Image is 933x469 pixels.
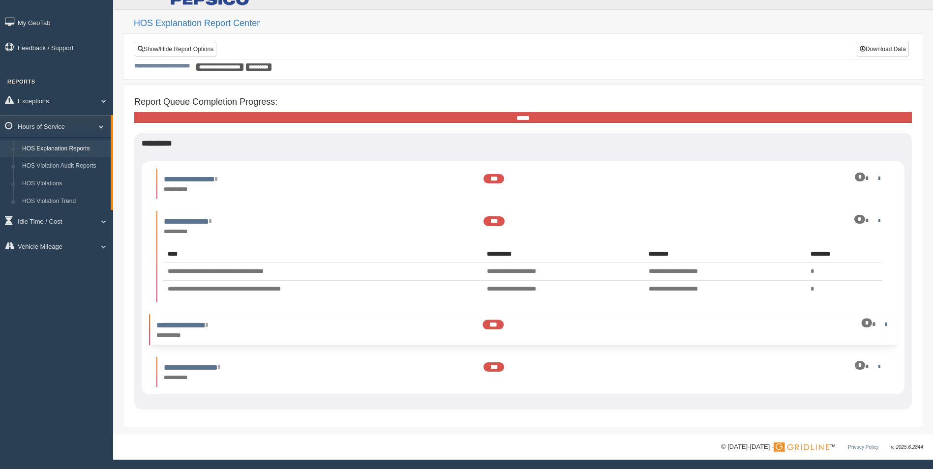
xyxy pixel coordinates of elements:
[18,157,111,175] a: HOS Violation Audit Reports
[848,444,878,450] a: Privacy Policy
[156,357,890,387] li: Expand
[134,19,923,29] h2: HOS Explanation Report Center
[18,175,111,193] a: HOS Violations
[891,444,923,450] span: v. 2025.6.2844
[135,42,216,57] a: Show/Hide Report Options
[156,211,890,302] li: Expand
[721,442,923,452] div: © [DATE]-[DATE] - ™
[156,169,890,199] li: Expand
[18,140,111,158] a: HOS Explanation Reports
[857,42,909,57] button: Download Data
[774,442,829,452] img: Gridline
[149,314,897,345] li: Expand
[134,97,912,107] h4: Report Queue Completion Progress:
[18,193,111,210] a: HOS Violation Trend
